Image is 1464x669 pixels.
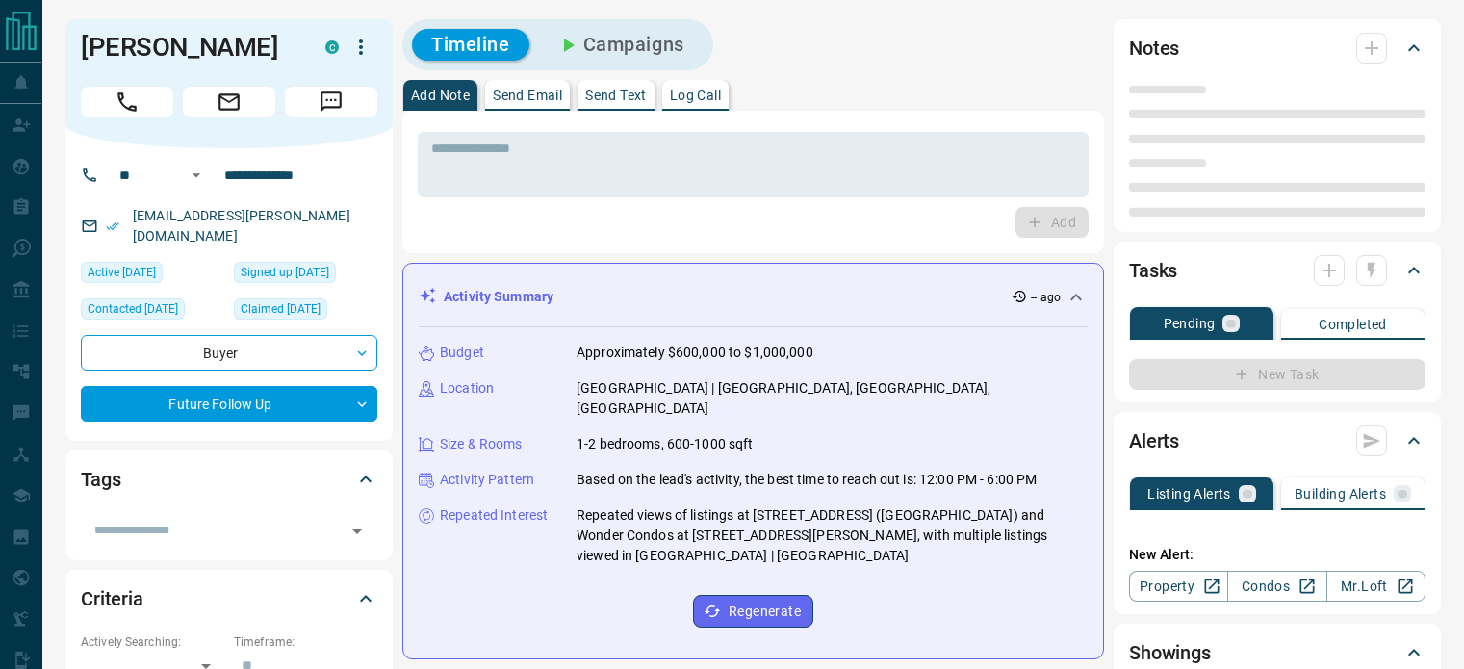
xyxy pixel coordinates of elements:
p: Activity Summary [444,287,553,307]
div: Criteria [81,576,377,622]
p: Building Alerts [1295,487,1386,501]
p: Listing Alerts [1147,487,1231,501]
p: Add Note [411,89,470,102]
div: Notes [1129,25,1425,71]
h1: [PERSON_NAME] [81,32,296,63]
p: Timeframe: [234,633,377,651]
h2: Tags [81,464,120,495]
span: Active [DATE] [88,263,156,282]
a: Condos [1227,571,1326,602]
div: Activity Summary-- ago [419,279,1088,315]
div: Tue Mar 19 2019 [234,262,377,289]
p: Location [440,378,494,399]
p: [GEOGRAPHIC_DATA] | [GEOGRAPHIC_DATA], [GEOGRAPHIC_DATA], [GEOGRAPHIC_DATA] [577,378,1088,419]
button: Campaigns [537,29,704,61]
p: Log Call [670,89,721,102]
div: Tags [81,456,377,502]
p: Pending [1164,317,1216,330]
button: Open [185,164,208,187]
div: condos.ca [325,40,339,54]
p: Activity Pattern [440,470,534,490]
span: Call [81,87,173,117]
span: Signed up [DATE] [241,263,329,282]
p: Completed [1319,318,1387,331]
p: Repeated views of listings at [STREET_ADDRESS] ([GEOGRAPHIC_DATA]) and Wonder Condos at [STREET_A... [577,505,1088,566]
p: 1-2 bedrooms, 600-1000 sqft [577,434,754,454]
p: -- ago [1031,289,1061,306]
a: [EMAIL_ADDRESS][PERSON_NAME][DOMAIN_NAME] [133,208,350,244]
svg: Email Verified [106,219,119,233]
p: Approximately $600,000 to $1,000,000 [577,343,813,363]
h2: Showings [1129,637,1211,668]
h2: Alerts [1129,425,1179,456]
p: Based on the lead's activity, the best time to reach out is: 12:00 PM - 6:00 PM [577,470,1037,490]
h2: Notes [1129,33,1179,64]
span: Message [285,87,377,117]
p: Repeated Interest [440,505,548,526]
div: Thu Sep 11 2025 [81,298,224,325]
div: Tasks [1129,247,1425,294]
div: Future Follow Up [81,386,377,422]
button: Regenerate [693,595,813,628]
span: Email [183,87,275,117]
span: Claimed [DATE] [241,299,321,319]
button: Open [344,518,371,545]
p: Send Email [493,89,562,102]
a: Property [1129,571,1228,602]
p: New Alert: [1129,545,1425,565]
h2: Tasks [1129,255,1177,286]
div: Mon Sep 08 2025 [81,262,224,289]
h2: Criteria [81,583,143,614]
p: Send Text [585,89,647,102]
div: Alerts [1129,418,1425,464]
div: Buyer [81,335,377,371]
p: Actively Searching: [81,633,224,651]
a: Mr.Loft [1326,571,1425,602]
span: Contacted [DATE] [88,299,178,319]
div: Tue Oct 24 2023 [234,298,377,325]
p: Size & Rooms [440,434,523,454]
button: Timeline [412,29,529,61]
p: Budget [440,343,484,363]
